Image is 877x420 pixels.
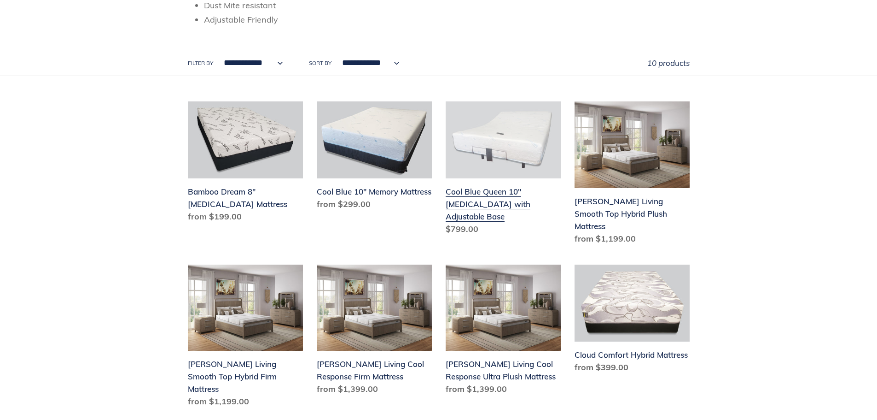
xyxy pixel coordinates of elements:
a: Cool Blue Queen 10" Memory Foam with Adjustable Base [446,101,561,239]
a: Cool Blue 10" Memory Mattress [317,101,432,214]
label: Filter by [188,59,213,67]
label: Sort by [309,59,331,67]
span: 10 products [647,58,690,68]
a: Cloud Comfort Hybrid Mattress [575,265,690,377]
li: Adjustable Friendly [204,13,690,26]
a: Scott Living Smooth Top Hybrid Firm Mattress [188,265,303,412]
a: Bamboo Dream 8" Memory Foam Mattress [188,101,303,226]
a: Scott Living Cool Response Ultra Plush Mattress [446,265,561,399]
a: Scott Living Cool Response Firm Mattress [317,265,432,399]
a: Scott Living Smooth Top Hybrid Plush Mattress [575,101,690,248]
